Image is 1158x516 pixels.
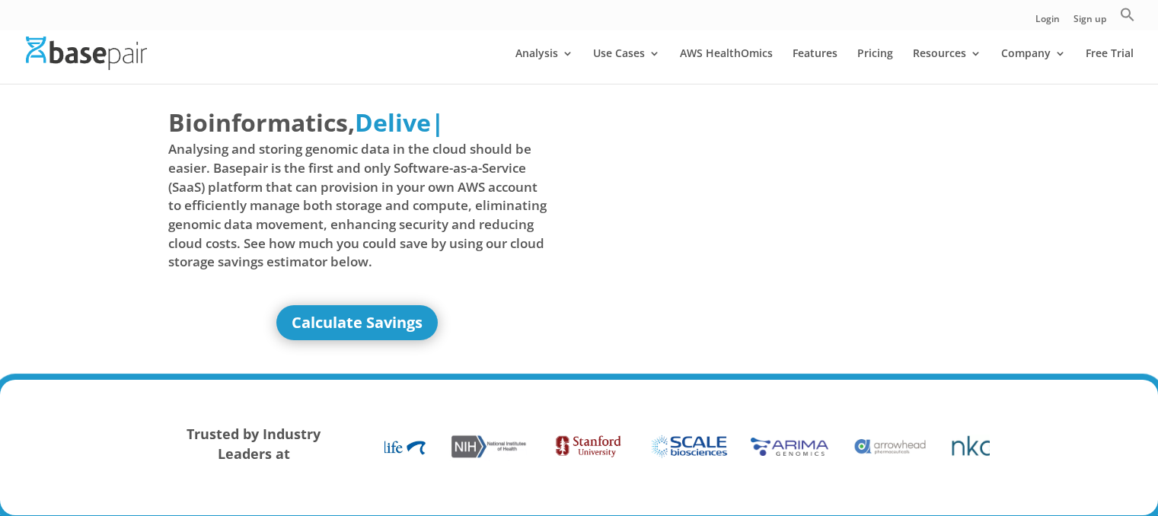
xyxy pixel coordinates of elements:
a: Sign up [1073,14,1106,30]
span: Bioinformatics, [168,105,355,140]
svg: Search [1120,7,1135,22]
a: AWS HealthOmics [680,48,773,84]
a: Company [1001,48,1066,84]
iframe: Basepair - NGS Analysis Simplified [591,105,970,318]
a: Resources [913,48,981,84]
span: | [431,106,445,139]
a: Calculate Savings [276,305,438,340]
a: Login [1035,14,1060,30]
a: Features [793,48,837,84]
a: Analysis [515,48,573,84]
img: Basepair [26,37,147,69]
a: Search Icon Link [1120,7,1135,30]
span: Analysing and storing genomic data in the cloud should be easier. Basepair is the first and only ... [168,140,547,271]
a: Pricing [857,48,893,84]
a: Use Cases [593,48,660,84]
a: Free Trial [1086,48,1134,84]
span: Delive [355,106,431,139]
strong: Trusted by Industry Leaders at [187,425,321,463]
